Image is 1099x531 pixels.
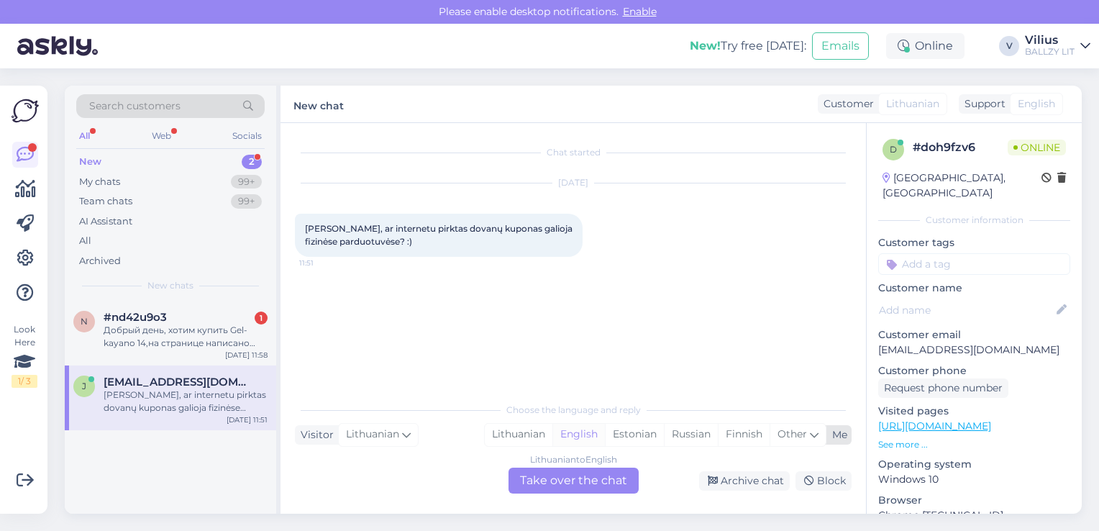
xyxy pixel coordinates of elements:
[878,508,1070,523] p: Chrome [TECHNICAL_ID]
[878,419,991,432] a: [URL][DOMAIN_NAME]
[12,97,39,124] img: Askly Logo
[1025,46,1075,58] div: BALLZY LIT
[878,363,1070,378] p: Customer phone
[795,471,852,491] div: Block
[878,472,1070,487] p: Windows 10
[878,342,1070,358] p: [EMAIL_ADDRESS][DOMAIN_NAME]
[878,457,1070,472] p: Operating system
[76,127,93,145] div: All
[664,424,718,445] div: Russian
[12,323,37,388] div: Look Here
[718,424,770,445] div: Finnish
[886,96,939,112] span: Lithuanian
[295,146,852,159] div: Chat started
[818,96,874,112] div: Customer
[878,253,1070,275] input: Add a tag
[12,375,37,388] div: 1 / 3
[999,36,1019,56] div: V
[1018,96,1055,112] span: English
[79,194,132,209] div: Team chats
[231,175,262,189] div: 99+
[890,144,897,155] span: d
[79,234,91,248] div: All
[104,389,268,414] div: [PERSON_NAME], ar internetu pirktas dovanų kuponas galioja fizinėse parduotuvėse? :)
[79,214,132,229] div: AI Assistant
[149,127,174,145] div: Web
[878,438,1070,451] p: See more ...
[227,414,268,425] div: [DATE] 11:51
[104,376,253,389] span: jogaile.babrauskaite@gmail.com
[79,175,120,189] div: My chats
[552,424,605,445] div: English
[777,427,807,440] span: Other
[1025,35,1075,46] div: Vilius
[104,324,268,350] div: Добрый день, хотим купить Gel-kayano 14,на странице написано ,что есть размер 46,5,но в корзинку ...
[699,471,790,491] div: Archive chat
[886,33,965,59] div: Online
[242,155,262,169] div: 2
[690,39,721,53] b: New!
[79,254,121,268] div: Archived
[959,96,1005,112] div: Support
[104,311,167,324] span: #nd42u9o3
[82,381,86,391] span: j
[605,424,664,445] div: Estonian
[878,281,1070,296] p: Customer name
[509,468,639,494] div: Take over the chat
[147,279,193,292] span: New chats
[913,139,1008,156] div: # doh9fzv6
[293,94,344,114] label: New chat
[883,171,1041,201] div: [GEOGRAPHIC_DATA], [GEOGRAPHIC_DATA]
[1025,35,1090,58] a: ViliusBALLZY LIT
[878,404,1070,419] p: Visited pages
[81,316,88,327] span: n
[879,302,1054,318] input: Add name
[812,32,869,60] button: Emails
[89,99,181,114] span: Search customers
[619,5,661,18] span: Enable
[878,493,1070,508] p: Browser
[878,327,1070,342] p: Customer email
[346,427,399,442] span: Lithuanian
[826,427,847,442] div: Me
[690,37,806,55] div: Try free [DATE]:
[295,427,334,442] div: Visitor
[299,258,353,268] span: 11:51
[229,127,265,145] div: Socials
[878,214,1070,227] div: Customer information
[530,453,617,466] div: Lithuanian to English
[485,424,552,445] div: Lithuanian
[295,176,852,189] div: [DATE]
[295,404,852,417] div: Choose the language and reply
[255,312,268,324] div: 1
[79,155,101,169] div: New
[1008,140,1066,155] span: Online
[225,350,268,360] div: [DATE] 11:58
[231,194,262,209] div: 99+
[878,378,1008,398] div: Request phone number
[878,235,1070,250] p: Customer tags
[305,223,575,247] span: [PERSON_NAME], ar internetu pirktas dovanų kuponas galioja fizinėse parduotuvėse? :)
